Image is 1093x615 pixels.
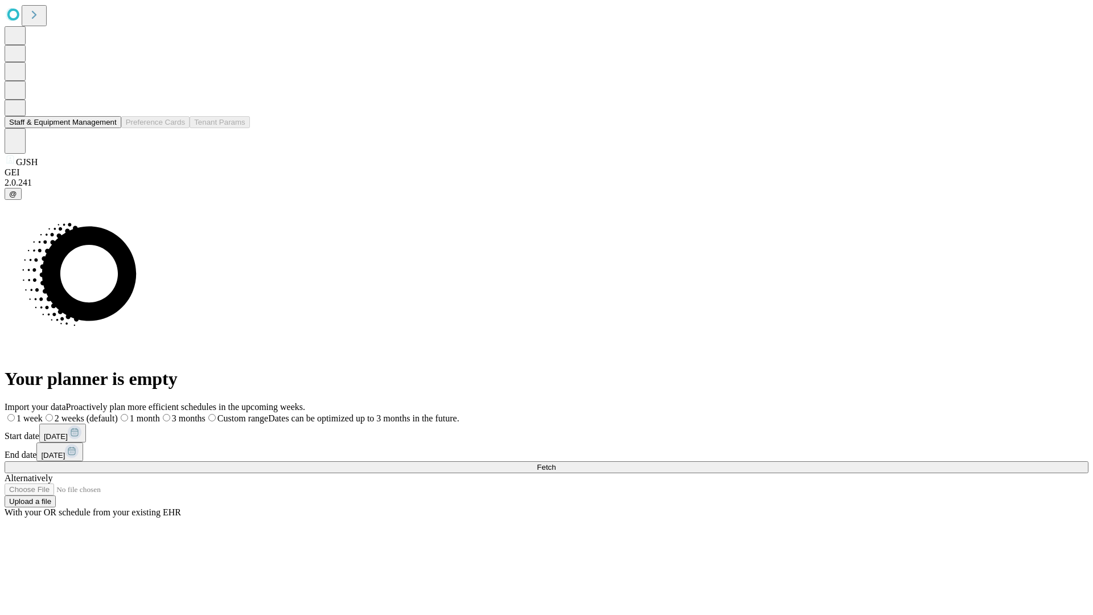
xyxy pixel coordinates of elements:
button: Upload a file [5,495,56,507]
span: Alternatively [5,473,52,483]
button: Fetch [5,461,1088,473]
span: [DATE] [44,432,68,441]
button: Staff & Equipment Management [5,116,121,128]
span: Import your data [5,402,66,412]
span: 3 months [172,413,206,423]
button: Preference Cards [121,116,190,128]
span: With your OR schedule from your existing EHR [5,507,181,517]
input: 1 week [7,414,15,421]
span: Custom range [217,413,268,423]
div: End date [5,442,1088,461]
span: 1 week [17,413,43,423]
button: Tenant Params [190,116,250,128]
input: 3 months [163,414,170,421]
div: Start date [5,424,1088,442]
span: Dates can be optimized up to 3 months in the future. [268,413,459,423]
span: Proactively plan more efficient schedules in the upcoming weeks. [66,402,305,412]
button: [DATE] [39,424,86,442]
input: Custom rangeDates can be optimized up to 3 months in the future. [208,414,216,421]
button: [DATE] [36,442,83,461]
span: @ [9,190,17,198]
div: GEI [5,167,1088,178]
span: 1 month [130,413,160,423]
span: [DATE] [41,451,65,460]
div: 2.0.241 [5,178,1088,188]
input: 1 month [121,414,128,421]
span: Fetch [537,463,556,471]
span: 2 weeks (default) [55,413,118,423]
button: @ [5,188,22,200]
span: GJSH [16,157,38,167]
h1: Your planner is empty [5,368,1088,389]
input: 2 weeks (default) [46,414,53,421]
